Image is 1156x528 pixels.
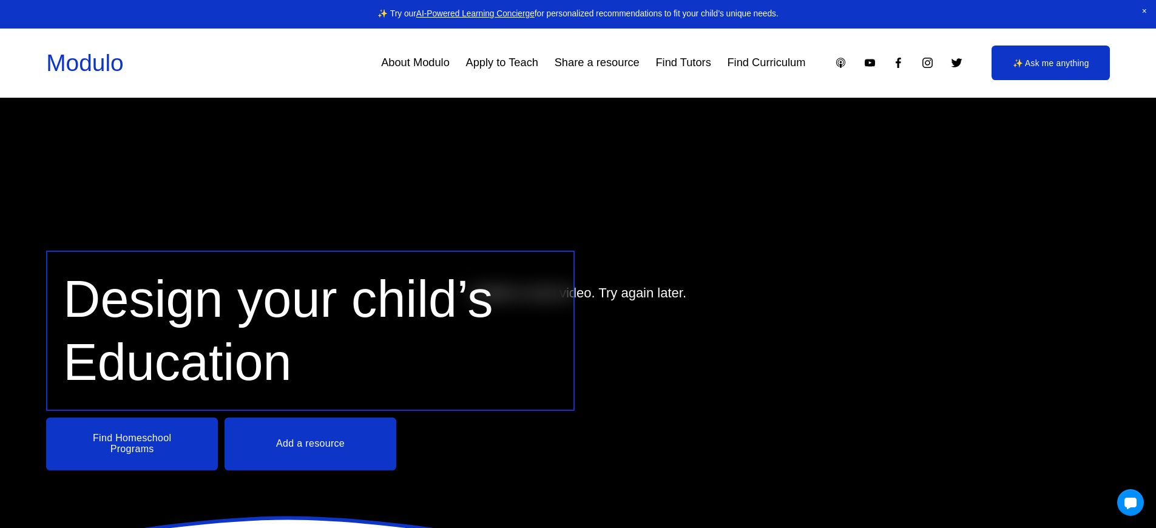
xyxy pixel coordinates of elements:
a: Apple Podcasts [834,56,847,69]
a: YouTube [864,56,876,69]
a: Apply to Teach [466,52,538,74]
span: Design your child’s Education [63,270,507,391]
a: AI-Powered Learning Concierge [416,9,535,18]
a: ✨ Ask me anything [992,46,1110,80]
a: Modulo [46,50,123,76]
a: Share a resource [555,52,640,74]
a: Find Homeschool Programs [46,418,218,470]
a: Find Curriculum [727,52,805,74]
a: Find Tutors [655,52,711,74]
a: Twitter [950,56,963,69]
a: Add a resource [225,418,396,470]
a: About Modulo [381,52,450,74]
a: Facebook [892,56,905,69]
a: Instagram [921,56,934,69]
